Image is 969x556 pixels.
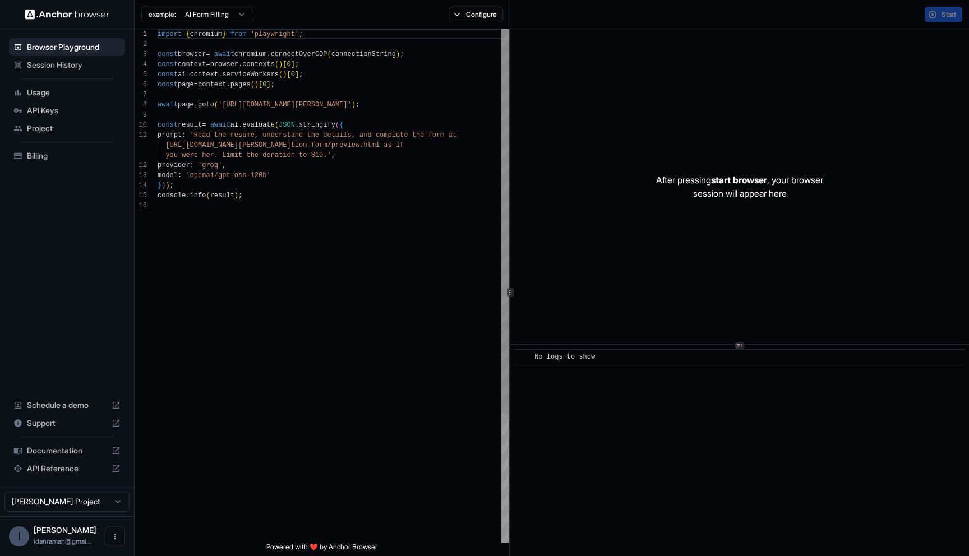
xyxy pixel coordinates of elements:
span: { [339,121,343,129]
span: const [158,121,178,129]
span: , [222,161,226,169]
span: ; [400,50,404,58]
div: 10 [135,120,147,130]
span: provider [158,161,190,169]
span: No logs to show [534,353,595,361]
div: 16 [135,201,147,211]
span: ( [335,121,339,129]
span: , [331,151,335,159]
span: example: [149,10,176,19]
span: = [206,61,210,68]
div: API Keys [9,101,125,119]
span: ; [170,182,174,189]
span: . [218,71,222,78]
span: chromium [234,50,267,58]
span: ai [230,121,238,129]
span: = [206,50,210,58]
div: 6 [135,80,147,90]
span: : [190,161,194,169]
img: Anchor Logo [25,9,109,20]
span: ( [275,61,279,68]
div: Usage [9,84,125,101]
span: browser [178,50,206,58]
div: 9 [135,110,147,120]
div: Billing [9,147,125,165]
span: ; [299,71,303,78]
span: ( [279,71,283,78]
span: 0 [291,71,295,78]
div: I [9,526,29,546]
div: 14 [135,180,147,191]
span: = [186,71,190,78]
span: context [190,71,218,78]
div: 12 [135,160,147,170]
span: Documentation [27,445,107,456]
div: 13 [135,170,147,180]
span: ​ [520,351,526,363]
div: Browser Playground [9,38,125,56]
span: ( [327,50,331,58]
span: model [158,172,178,179]
span: ; [238,192,242,200]
div: 7 [135,90,147,100]
span: ; [295,61,299,68]
span: chromium [190,30,223,38]
span: await [214,50,234,58]
span: await [158,101,178,109]
span: ) [352,101,356,109]
span: Schedule a demo [27,400,107,411]
span: } [222,30,226,38]
span: 'playwright' [251,30,299,38]
span: ) [255,81,259,89]
span: const [158,81,178,89]
span: page [178,101,194,109]
span: 'groq' [198,161,222,169]
span: lete the form at [392,131,456,139]
span: ( [206,192,210,200]
span: ai [178,71,186,78]
div: 4 [135,59,147,69]
span: you were her. Limit the donation to $10.' [165,151,331,159]
div: Support [9,414,125,432]
span: context [178,61,206,68]
span: Billing [27,150,121,161]
span: ] [266,81,270,89]
span: : [182,131,186,139]
span: Browser Playground [27,41,121,53]
span: Usage [27,87,121,98]
div: 1 [135,29,147,39]
span: [ [287,71,290,78]
span: Powered with ❤️ by Anchor Browser [266,543,377,556]
span: Project [27,123,121,134]
span: idanraman@gmail.com [34,537,91,545]
span: const [158,71,178,78]
span: [ [283,61,287,68]
span: . [226,81,230,89]
span: . [238,61,242,68]
div: 2 [135,39,147,49]
span: goto [198,101,214,109]
span: . [194,101,198,109]
span: '[URL][DOMAIN_NAME][PERSON_NAME]' [218,101,352,109]
span: ) [161,182,165,189]
span: } [158,182,161,189]
span: ; [356,101,359,109]
span: await [210,121,230,129]
span: 0 [287,61,290,68]
button: Configure [449,7,503,22]
div: 11 [135,130,147,140]
span: API Keys [27,105,121,116]
span: ) [234,192,238,200]
span: browser [210,61,238,68]
span: contexts [242,61,275,68]
span: ) [279,61,283,68]
div: 5 [135,69,147,80]
span: { [186,30,190,38]
span: pages [230,81,251,89]
div: API Reference [9,460,125,478]
span: 'Read the resume, understand the details, and comp [190,131,392,139]
span: result [210,192,234,200]
div: Documentation [9,442,125,460]
span: = [202,121,206,129]
span: . [266,50,270,58]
